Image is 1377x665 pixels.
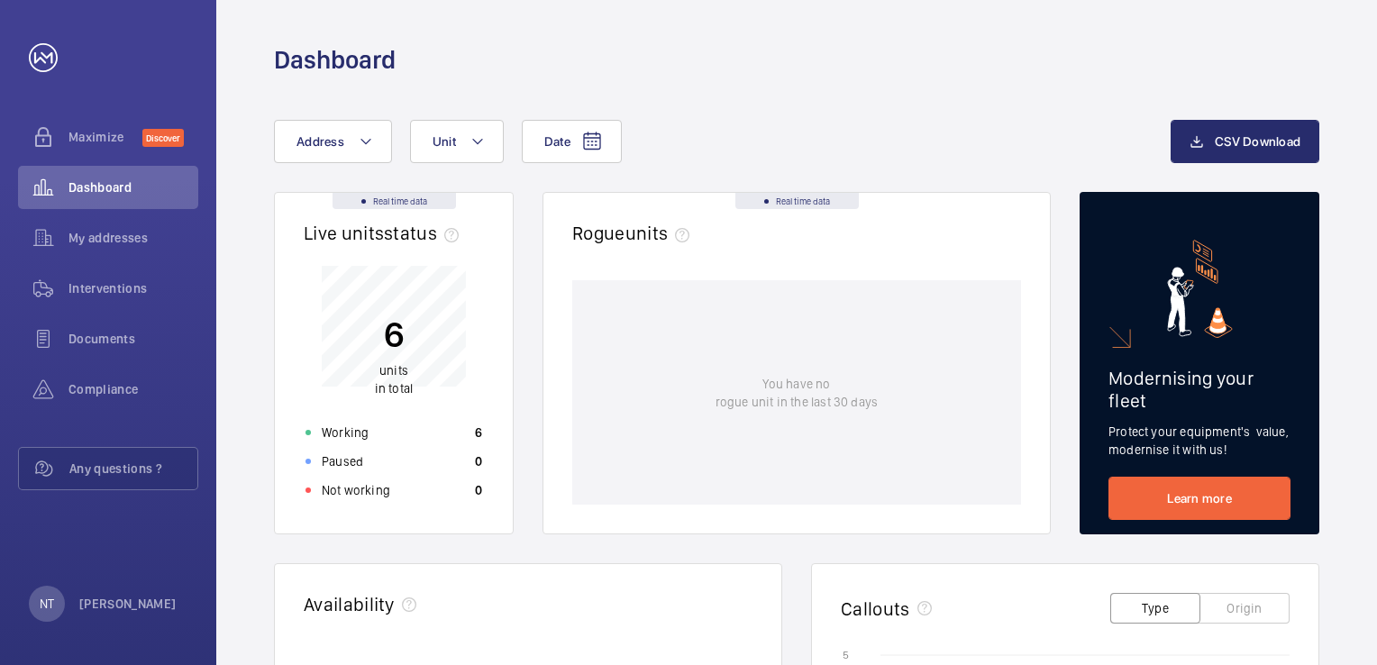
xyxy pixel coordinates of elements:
[69,460,197,478] span: Any questions ?
[1108,367,1290,412] h2: Modernising your fleet
[375,312,413,357] p: 6
[544,134,570,149] span: Date
[716,375,878,411] p: You have no rogue unit in the last 30 days
[1199,593,1290,624] button: Origin
[841,597,910,620] h2: Callouts
[142,129,184,147] span: Discover
[333,193,456,209] div: Real time data
[572,222,697,244] h2: Rogue
[1171,120,1319,163] button: CSV Download
[475,452,482,470] p: 0
[322,481,390,499] p: Not working
[1108,423,1290,459] p: Protect your equipment's value, modernise it with us!
[322,452,363,470] p: Paused
[843,649,849,661] text: 5
[1167,240,1233,338] img: marketing-card.svg
[522,120,622,163] button: Date
[68,128,142,146] span: Maximize
[475,481,482,499] p: 0
[296,134,344,149] span: Address
[475,424,482,442] p: 6
[625,222,698,244] span: units
[304,593,395,615] h2: Availability
[1110,593,1200,624] button: Type
[322,424,369,442] p: Working
[1215,134,1300,149] span: CSV Download
[68,229,198,247] span: My addresses
[68,330,198,348] span: Documents
[79,595,177,613] p: [PERSON_NAME]
[735,193,859,209] div: Real time data
[410,120,504,163] button: Unit
[68,380,198,398] span: Compliance
[379,363,408,378] span: units
[68,279,198,297] span: Interventions
[274,43,396,77] h1: Dashboard
[40,595,54,613] p: NT
[384,222,466,244] span: status
[274,120,392,163] button: Address
[68,178,198,196] span: Dashboard
[375,361,413,397] p: in total
[433,134,456,149] span: Unit
[1108,477,1290,520] a: Learn more
[304,222,466,244] h2: Live units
